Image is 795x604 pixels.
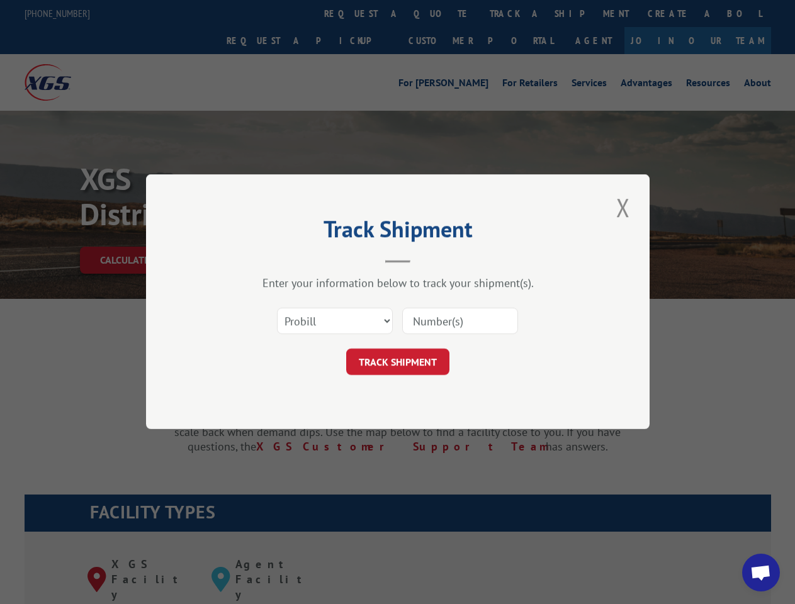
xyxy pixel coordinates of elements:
[612,190,634,225] button: Close modal
[209,276,587,291] div: Enter your information below to track your shipment(s).
[402,308,518,335] input: Number(s)
[209,220,587,244] h2: Track Shipment
[346,349,449,376] button: TRACK SHIPMENT
[742,554,780,591] a: Open chat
